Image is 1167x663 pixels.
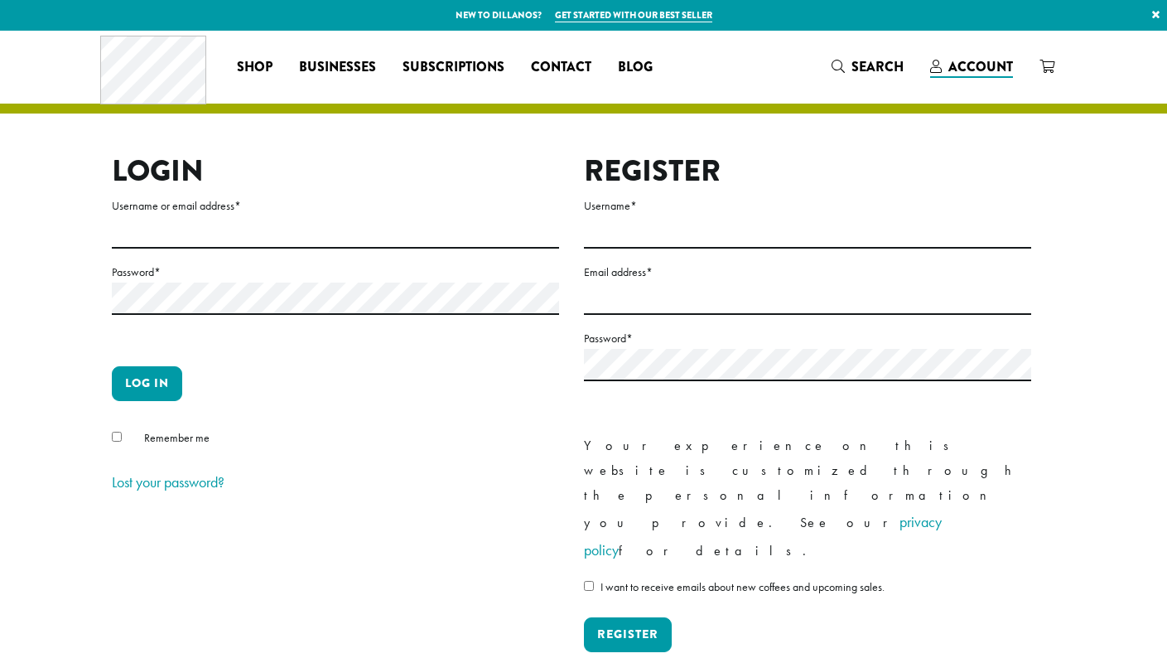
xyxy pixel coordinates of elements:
a: privacy policy [584,512,942,559]
span: Businesses [299,57,376,78]
label: Password [584,328,1031,349]
span: Blog [618,57,653,78]
h2: Register [584,153,1031,189]
label: Username [584,196,1031,216]
span: Search [851,57,904,76]
label: Email address [584,262,1031,283]
span: Contact [531,57,591,78]
h2: Login [112,153,559,189]
a: Search [818,53,917,80]
a: Lost your password? [112,472,224,491]
button: Register [584,617,672,652]
span: Account [948,57,1013,76]
input: I want to receive emails about new coffees and upcoming sales. [584,581,594,591]
a: Get started with our best seller [555,8,712,22]
span: Shop [237,57,272,78]
span: Subscriptions [403,57,504,78]
label: Password [112,262,559,283]
label: Username or email address [112,196,559,216]
span: I want to receive emails about new coffees and upcoming sales. [600,579,885,594]
a: Shop [224,54,286,80]
span: Remember me [144,430,210,445]
p: Your experience on this website is customized through the personal information you provide. See o... [584,433,1031,564]
button: Log in [112,366,182,401]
